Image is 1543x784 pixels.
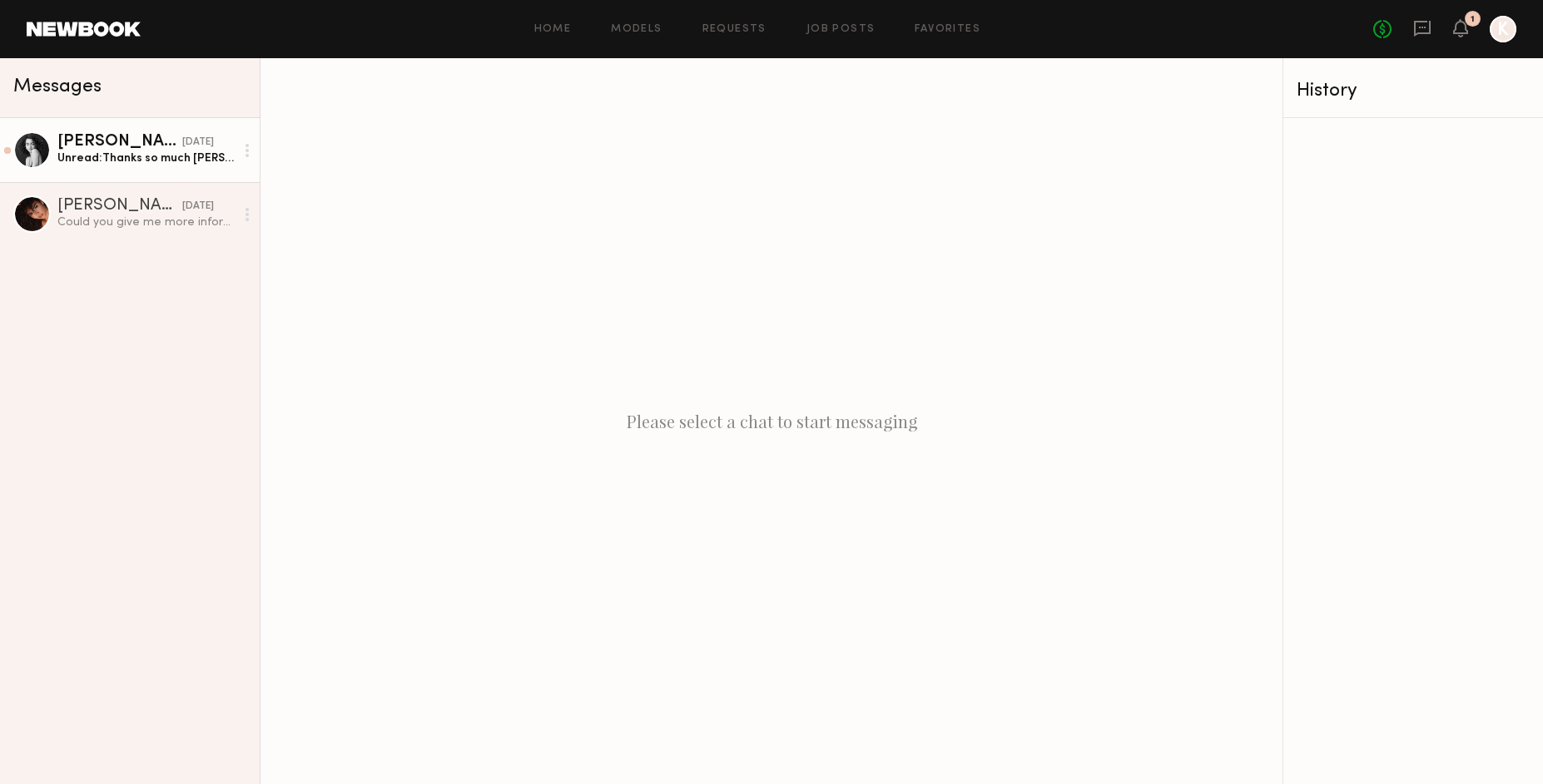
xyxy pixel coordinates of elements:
[1297,81,1530,101] div: History
[260,58,1283,784] div: Please select a chat to start messaging
[611,24,662,35] a: Models
[1490,16,1516,42] a: K
[57,198,182,214] div: [PERSON_NAME]
[182,199,214,214] div: [DATE]
[13,77,102,96] span: Messages
[57,214,235,230] div: Could you give me more information about the work? Location, rate, what will the mood be like? Wi...
[182,135,214,150] div: [DATE]
[1471,15,1475,24] div: 1
[806,24,876,35] a: Job Posts
[534,24,572,35] a: Home
[57,134,182,150] div: [PERSON_NAME]
[57,150,235,166] div: Unread: Thanks so much [PERSON_NAME]! I got the notification the payment is on its way 🩷
[915,24,980,35] a: Favorites
[702,24,767,35] a: Requests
